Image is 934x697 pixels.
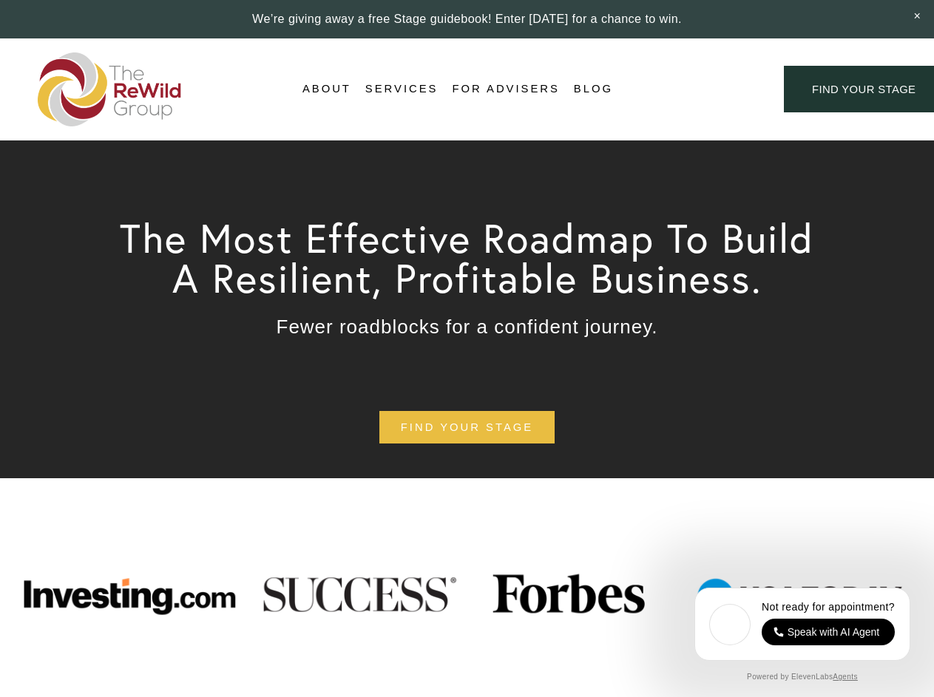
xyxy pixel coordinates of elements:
span: About [302,79,351,99]
a: Blog [574,78,613,101]
span: Fewer roadblocks for a confident journey. [277,316,658,338]
a: find your stage [379,411,555,444]
span: The Most Effective Roadmap To Build A Resilient, Profitable Business. [120,213,827,303]
a: For Advisers [452,78,559,101]
a: folder dropdown [365,78,439,101]
img: The ReWild Group [38,52,183,126]
span: Services [365,79,439,99]
a: folder dropdown [302,78,351,101]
